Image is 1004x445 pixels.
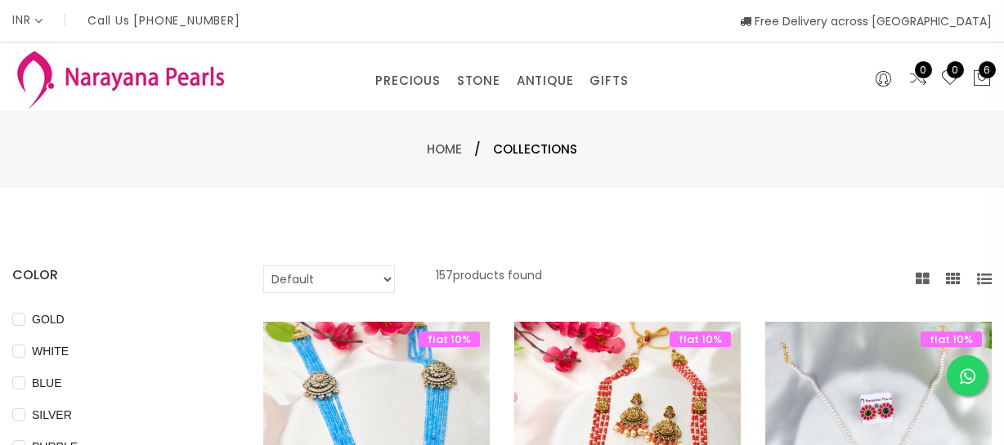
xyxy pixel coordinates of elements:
[436,265,542,293] p: 157 products found
[517,69,574,93] a: ANTIQUE
[908,69,928,90] a: 0
[427,140,462,158] a: Home
[25,374,69,392] span: BLUE
[375,69,440,93] a: PRECIOUS
[940,69,960,90] a: 0
[25,310,71,328] span: GOLD
[740,13,992,29] span: Free Delivery across [GEOGRAPHIC_DATA]
[921,332,982,347] span: flat 10%
[589,69,628,93] a: GIFTS
[972,69,992,90] button: 6
[12,265,214,285] h4: COLOR
[915,61,932,78] span: 0
[670,332,731,347] span: flat 10%
[979,61,996,78] span: 6
[419,332,480,347] span: flat 10%
[25,406,78,424] span: SILVER
[87,15,240,26] p: Call Us [PHONE_NUMBER]
[474,140,481,159] span: /
[493,140,577,159] span: Collections
[457,69,500,93] a: STONE
[947,61,964,78] span: 0
[25,342,75,360] span: WHITE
